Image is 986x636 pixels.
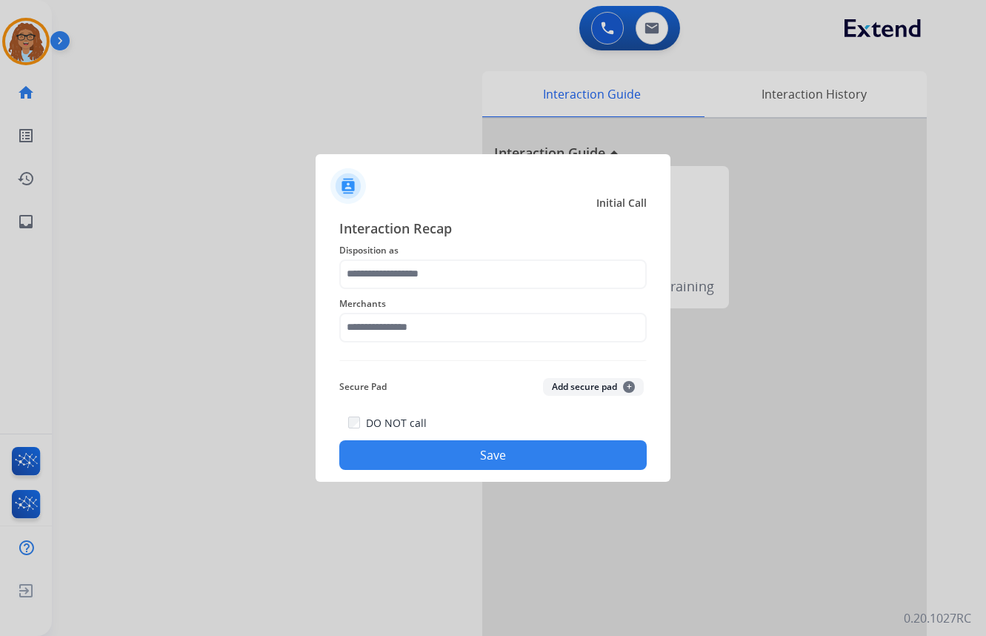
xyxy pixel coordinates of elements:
[623,381,635,393] span: +
[904,609,971,627] p: 0.20.1027RC
[339,242,647,259] span: Disposition as
[330,168,366,204] img: contactIcon
[339,295,647,313] span: Merchants
[339,218,647,242] span: Interaction Recap
[339,440,647,470] button: Save
[366,416,427,431] label: DO NOT call
[339,360,647,361] img: contact-recap-line.svg
[596,196,647,211] span: Initial Call
[543,378,644,396] button: Add secure pad+
[339,378,387,396] span: Secure Pad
